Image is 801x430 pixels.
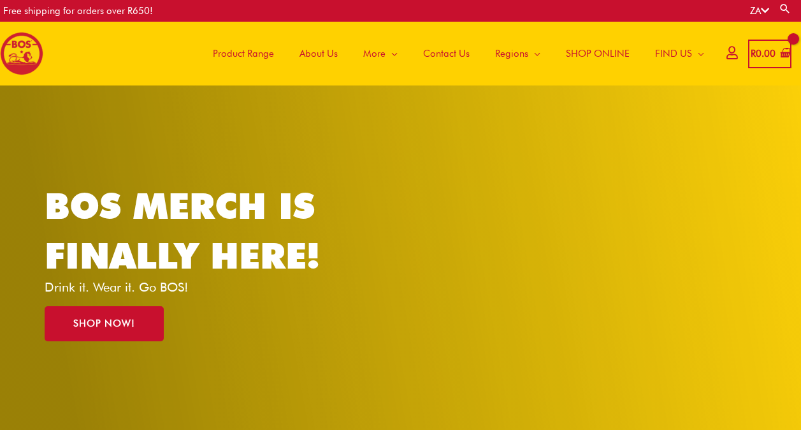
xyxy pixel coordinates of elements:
bdi: 0.00 [751,48,776,59]
span: FIND US [655,34,692,73]
span: Contact Us [423,34,470,73]
a: Contact Us [410,22,482,85]
a: Product Range [200,22,287,85]
a: About Us [287,22,350,85]
a: Regions [482,22,553,85]
nav: Site Navigation [191,22,717,85]
a: ZA [750,5,769,17]
a: Search button [779,3,791,15]
span: SHOP ONLINE [566,34,630,73]
a: SHOP NOW! [45,306,164,341]
p: Drink it. Wear it. Go BOS! [45,281,339,293]
a: BOS MERCH IS FINALLY HERE! [45,184,320,277]
span: Product Range [213,34,274,73]
span: Regions [495,34,528,73]
span: R [751,48,756,59]
a: View Shopping Cart, empty [748,40,791,68]
a: More [350,22,410,85]
a: SHOP ONLINE [553,22,642,85]
span: About Us [299,34,338,73]
span: More [363,34,386,73]
span: SHOP NOW! [73,319,135,329]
